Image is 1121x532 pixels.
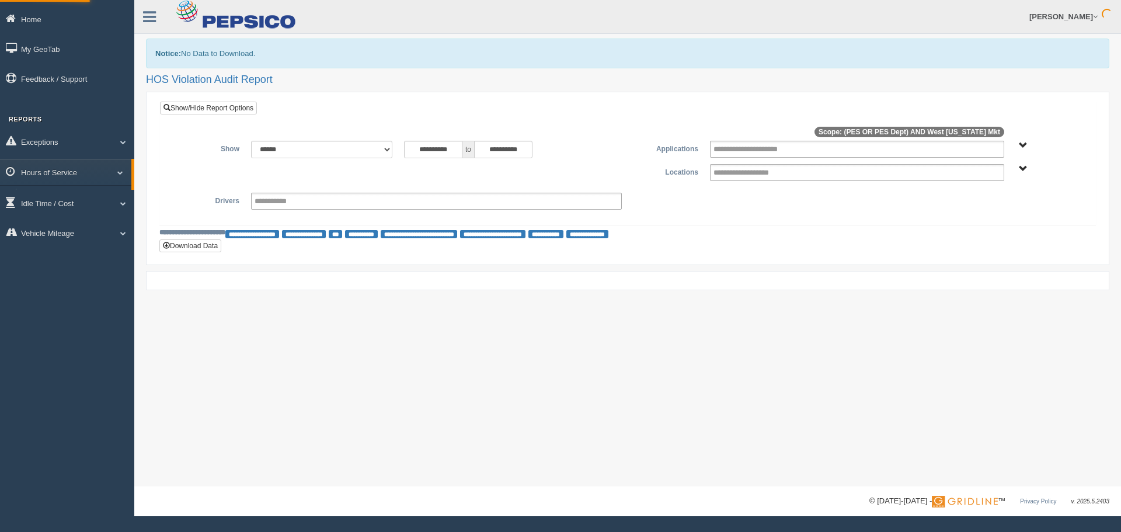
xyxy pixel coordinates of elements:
span: v. 2025.5.2403 [1071,498,1109,505]
label: Show [169,141,245,155]
div: No Data to Download. [146,39,1109,68]
a: HOS Explanation Reports [21,189,131,210]
span: Scope: (PES OR PES Dept) AND West [US_STATE] Mkt [814,127,1004,137]
h2: HOS Violation Audit Report [146,74,1109,86]
span: to [462,141,474,158]
div: © [DATE]-[DATE] - ™ [869,495,1109,507]
label: Locations [628,164,704,178]
b: Notice: [155,49,181,58]
img: Gridline [932,496,998,507]
label: Applications [628,141,704,155]
a: Show/Hide Report Options [160,102,257,114]
a: Privacy Policy [1020,498,1056,505]
label: Drivers [169,193,245,207]
button: Download Data [159,239,221,252]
